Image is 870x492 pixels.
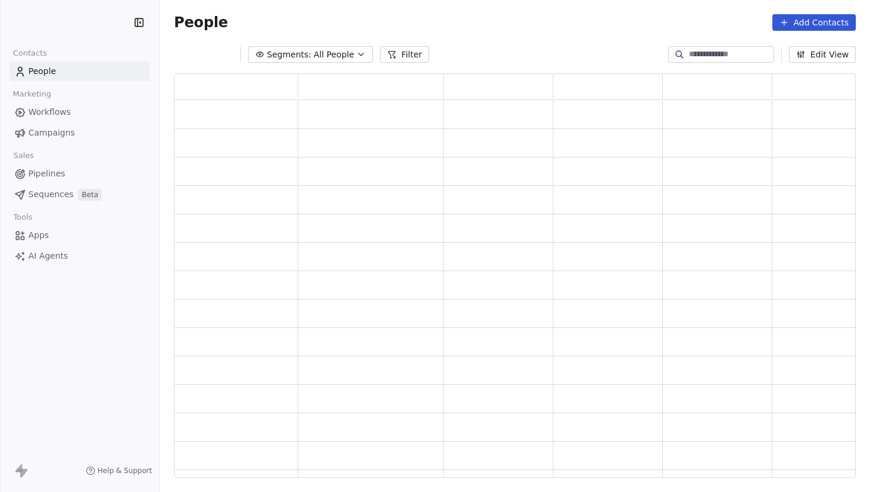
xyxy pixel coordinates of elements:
[9,62,150,81] a: People
[78,189,102,201] span: Beta
[28,229,49,242] span: Apps
[267,49,311,61] span: Segments:
[8,44,52,62] span: Contacts
[8,208,37,226] span: Tools
[98,466,152,475] span: Help & Support
[28,65,56,78] span: People
[8,147,39,165] span: Sales
[9,246,150,266] a: AI Agents
[9,102,150,122] a: Workflows
[789,46,856,63] button: Edit View
[9,226,150,245] a: Apps
[9,123,150,143] a: Campaigns
[380,46,429,63] button: Filter
[174,14,228,31] span: People
[9,164,150,184] a: Pipelines
[86,466,152,475] a: Help & Support
[9,185,150,204] a: SequencesBeta
[8,85,56,103] span: Marketing
[28,188,73,201] span: Sequences
[314,49,354,61] span: All People
[28,127,75,139] span: Campaigns
[772,14,856,31] button: Add Contacts
[28,250,68,262] span: AI Agents
[28,168,65,180] span: Pipelines
[28,106,71,118] span: Workflows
